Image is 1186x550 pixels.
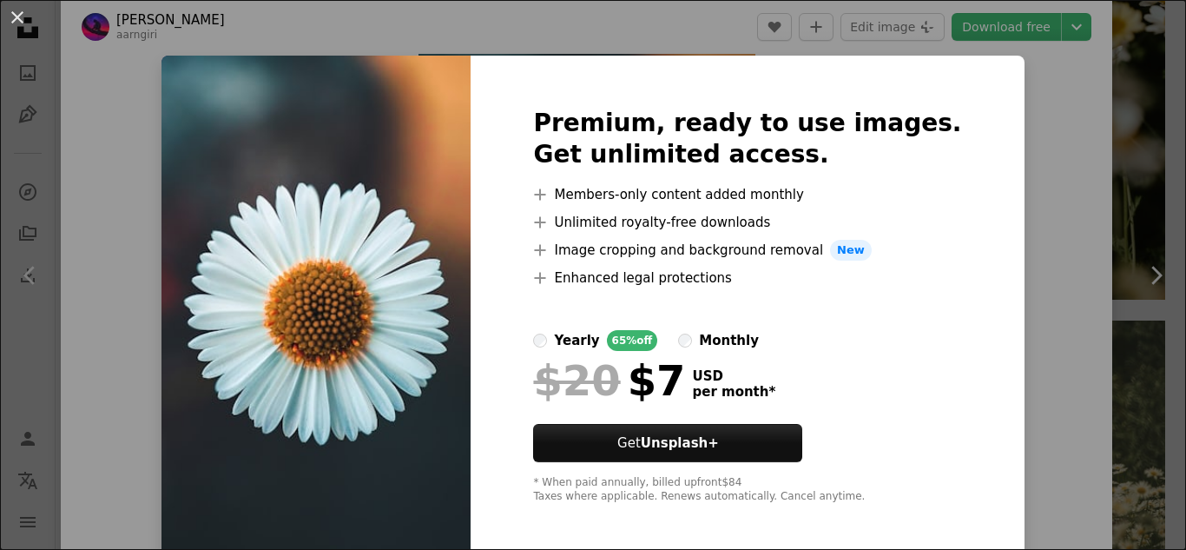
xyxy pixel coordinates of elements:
input: yearly65%off [533,334,547,348]
li: Unlimited royalty-free downloads [533,212,961,233]
li: Image cropping and background removal [533,240,961,261]
div: * When paid annually, billed upfront $84 Taxes where applicable. Renews automatically. Cancel any... [533,476,961,504]
input: monthly [678,334,692,348]
div: monthly [699,330,759,351]
span: USD [692,368,775,384]
li: Enhanced legal protections [533,268,961,288]
button: GetUnsplash+ [533,424,802,462]
li: Members-only content added monthly [533,184,961,205]
span: per month * [692,384,775,400]
span: $20 [533,358,620,403]
span: New [830,240,872,261]
div: yearly [554,330,599,351]
strong: Unsplash+ [641,435,719,451]
div: $7 [533,358,685,403]
h2: Premium, ready to use images. Get unlimited access. [533,108,961,170]
div: 65% off [607,330,658,351]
